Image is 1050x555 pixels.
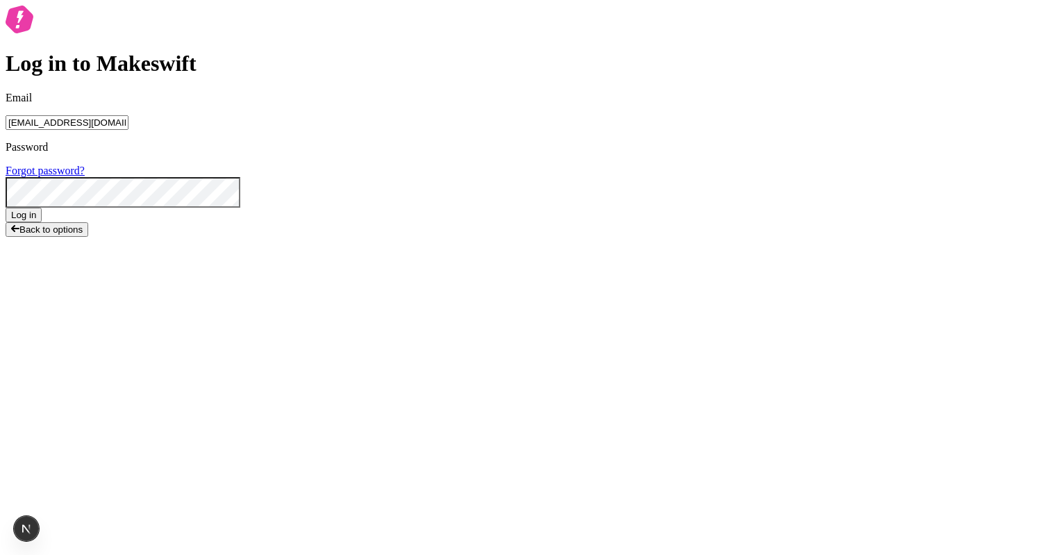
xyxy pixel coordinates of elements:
button: Log in [6,208,42,222]
p: Email [6,92,1044,104]
input: Email [6,115,128,130]
p: Password [6,141,1044,154]
h1: Log in to Makeswift [6,51,1044,76]
span: Log in [11,210,36,220]
button: Back to options [6,222,88,237]
a: Forgot password? [6,165,85,176]
span: Back to options [19,224,83,235]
